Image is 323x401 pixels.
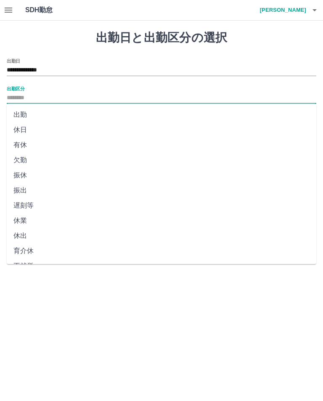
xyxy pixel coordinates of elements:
[7,259,316,274] li: 不就労
[7,31,316,45] h1: 出勤日と出勤区分の選択
[7,122,316,137] li: 休日
[7,228,316,243] li: 休出
[7,58,20,64] label: 出勤日
[7,198,316,213] li: 遅刻等
[7,213,316,228] li: 休業
[7,153,316,168] li: 欠勤
[7,168,316,183] li: 振休
[7,107,316,122] li: 出勤
[7,243,316,259] li: 育介休
[7,85,24,92] label: 出勤区分
[7,137,316,153] li: 有休
[7,183,316,198] li: 振出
